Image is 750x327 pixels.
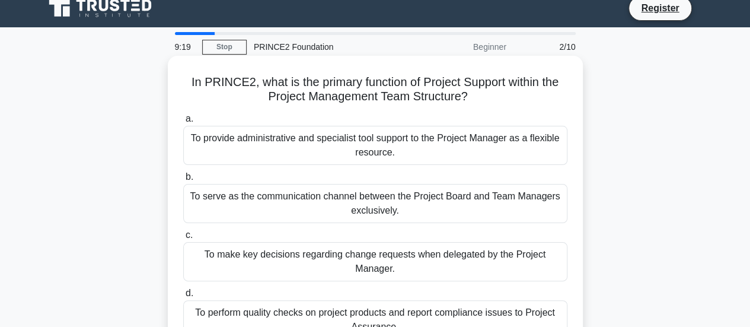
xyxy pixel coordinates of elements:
[168,35,202,59] div: 9:19
[247,35,410,59] div: PRINCE2 Foundation
[186,172,193,182] span: b.
[186,288,193,298] span: d.
[183,126,567,165] div: To provide administrative and specialist tool support to the Project Manager as a flexible resource.
[183,184,567,223] div: To serve as the communication channel between the Project Board and Team Managers exclusively.
[634,1,686,15] a: Register
[513,35,583,59] div: 2/10
[202,40,247,55] a: Stop
[183,242,567,281] div: To make key decisions regarding change requests when delegated by the Project Manager.
[186,230,193,240] span: c.
[186,113,193,123] span: a.
[410,35,513,59] div: Beginner
[182,75,569,104] h5: In PRINCE2, what is the primary function of Project Support within the Project Management Team St...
